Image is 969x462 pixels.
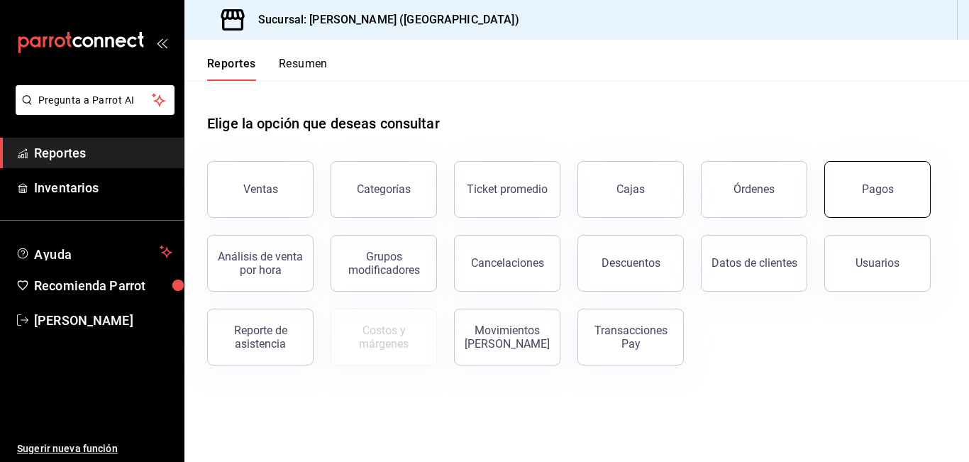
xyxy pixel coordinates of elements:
[207,57,256,81] button: Reportes
[577,161,684,218] button: Cajas
[701,161,807,218] button: Órdenes
[17,441,172,456] span: Sugerir nueva función
[10,103,175,118] a: Pregunta a Parrot AI
[824,161,931,218] button: Pagos
[34,311,172,330] span: [PERSON_NAME]
[216,324,304,351] div: Reporte de asistencia
[207,161,314,218] button: Ventas
[357,182,411,196] div: Categorías
[38,93,153,108] span: Pregunta a Parrot AI
[454,235,560,292] button: Cancelaciones
[340,250,428,277] div: Grupos modificadores
[340,324,428,351] div: Costos y márgenes
[34,243,154,260] span: Ayuda
[279,57,328,81] button: Resumen
[207,309,314,365] button: Reporte de asistencia
[587,324,675,351] div: Transacciones Pay
[331,309,437,365] button: Contrata inventarios para ver este reporte
[331,235,437,292] button: Grupos modificadores
[616,182,645,196] div: Cajas
[207,57,328,81] div: navigation tabs
[16,85,175,115] button: Pregunta a Parrot AI
[34,143,172,163] span: Reportes
[862,182,894,196] div: Pagos
[207,235,314,292] button: Análisis de venta por hora
[463,324,551,351] div: Movimientos [PERSON_NAME]
[577,309,684,365] button: Transacciones Pay
[207,113,440,134] h1: Elige la opción que deseas consultar
[331,161,437,218] button: Categorías
[701,235,807,292] button: Datos de clientes
[733,182,775,196] div: Órdenes
[577,235,684,292] button: Descuentos
[247,11,519,28] h3: Sucursal: [PERSON_NAME] ([GEOGRAPHIC_DATA])
[454,309,560,365] button: Movimientos [PERSON_NAME]
[856,256,899,270] div: Usuarios
[602,256,660,270] div: Descuentos
[34,276,172,295] span: Recomienda Parrot
[824,235,931,292] button: Usuarios
[216,250,304,277] div: Análisis de venta por hora
[467,182,548,196] div: Ticket promedio
[34,178,172,197] span: Inventarios
[156,37,167,48] button: open_drawer_menu
[243,182,278,196] div: Ventas
[471,256,544,270] div: Cancelaciones
[711,256,797,270] div: Datos de clientes
[454,161,560,218] button: Ticket promedio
